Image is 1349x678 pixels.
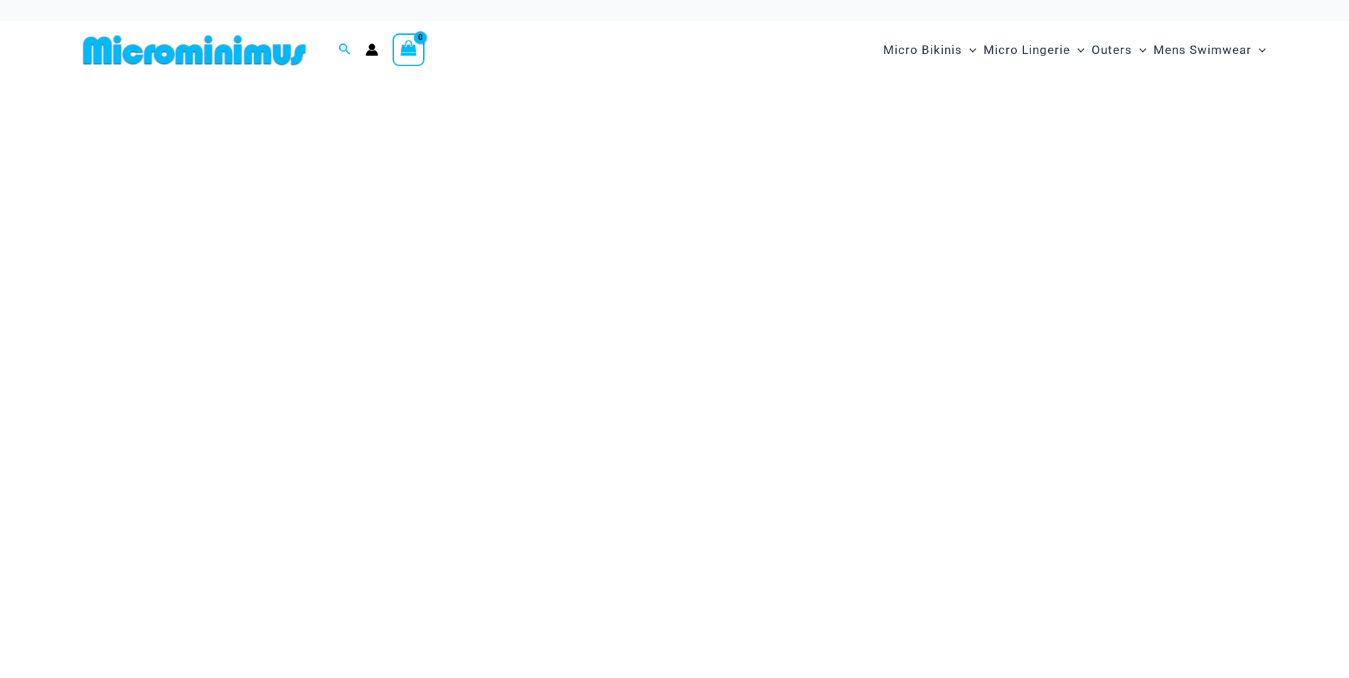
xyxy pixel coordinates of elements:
a: Search icon link [338,41,351,59]
span: Menu Toggle [1132,32,1146,68]
span: Micro Lingerie [983,32,1070,68]
span: Mens Swimwear [1153,32,1252,68]
a: Account icon link [366,43,378,56]
a: Mens SwimwearMenu ToggleMenu Toggle [1150,28,1269,72]
span: Micro Bikinis [883,32,962,68]
span: Menu Toggle [1252,32,1266,68]
img: MM SHOP LOGO FLAT [78,34,311,66]
a: OutersMenu ToggleMenu Toggle [1088,28,1150,72]
a: View Shopping Cart, empty [393,33,425,66]
span: Menu Toggle [962,32,976,68]
span: Outers [1092,32,1132,68]
a: Micro BikinisMenu ToggleMenu Toggle [880,28,980,72]
a: Micro LingerieMenu ToggleMenu Toggle [980,28,1088,72]
nav: Site Navigation [878,26,1272,74]
span: Menu Toggle [1070,32,1084,68]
